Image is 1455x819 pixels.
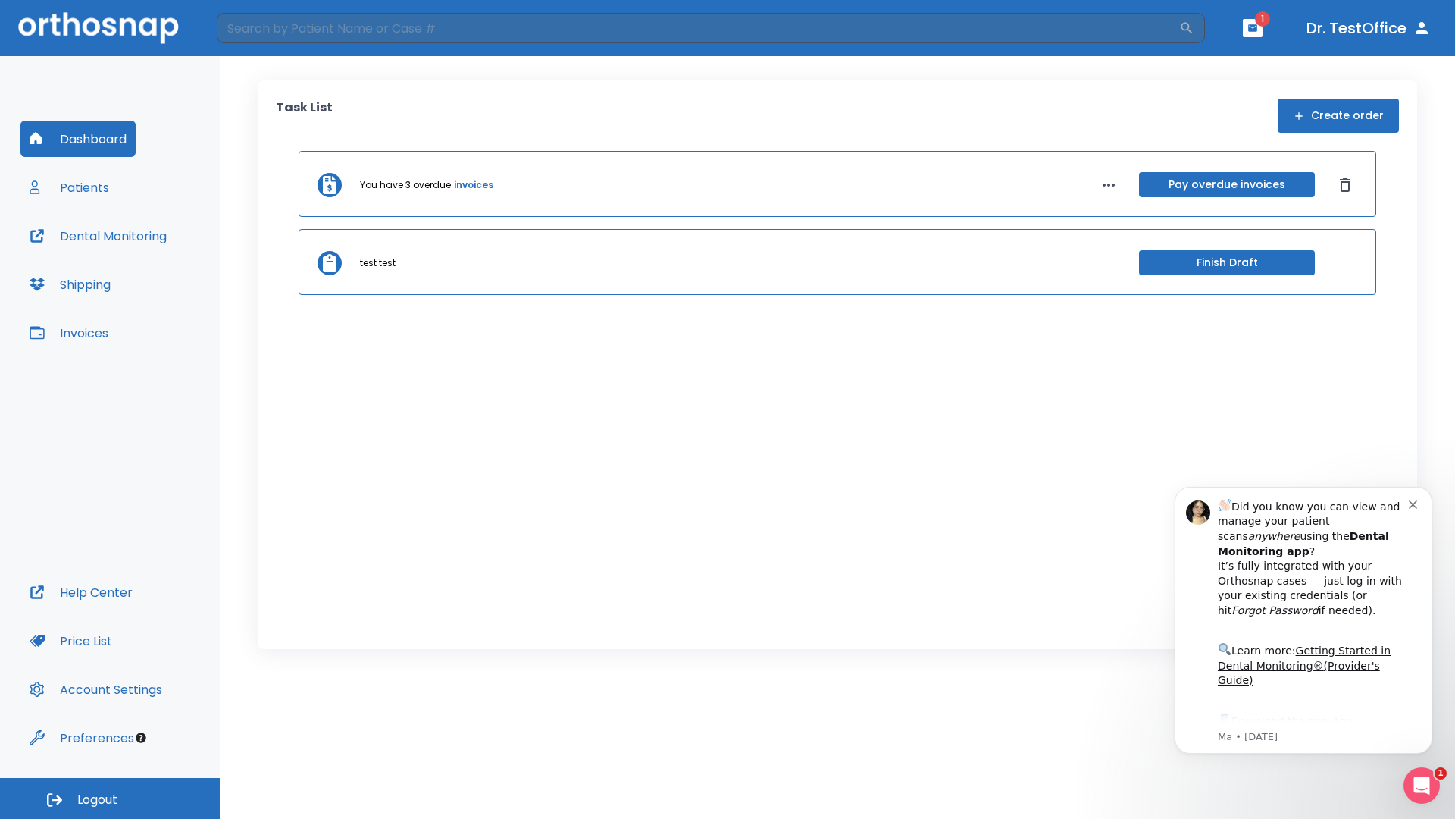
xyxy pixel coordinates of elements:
[20,623,121,659] button: Price List
[20,671,171,708] button: Account Settings
[20,266,120,303] button: Shipping
[360,256,396,270] p: test test
[454,178,493,192] a: invoices
[18,12,179,43] img: Orthosnap
[20,169,118,206] button: Patients
[1403,767,1440,804] iframe: Intercom live chat
[1300,14,1437,42] button: Dr. TestOffice
[360,178,451,192] p: You have 3 overdue
[1278,99,1399,133] button: Create order
[276,99,333,133] p: Task List
[20,720,143,756] button: Preferences
[20,574,142,610] button: Help Center
[1435,767,1447,780] span: 1
[1152,468,1455,811] iframe: Intercom notifications message
[20,218,176,254] button: Dental Monitoring
[77,792,117,808] span: Logout
[1139,172,1315,197] button: Pay overdue invoices
[20,121,136,157] button: Dashboard
[134,731,148,745] div: Tooltip anchor
[1139,250,1315,275] button: Finish Draft
[217,13,1179,43] input: Search by Patient Name or Case #
[1333,173,1357,197] button: Dismiss
[1255,11,1270,27] span: 1
[20,315,117,351] button: Invoices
